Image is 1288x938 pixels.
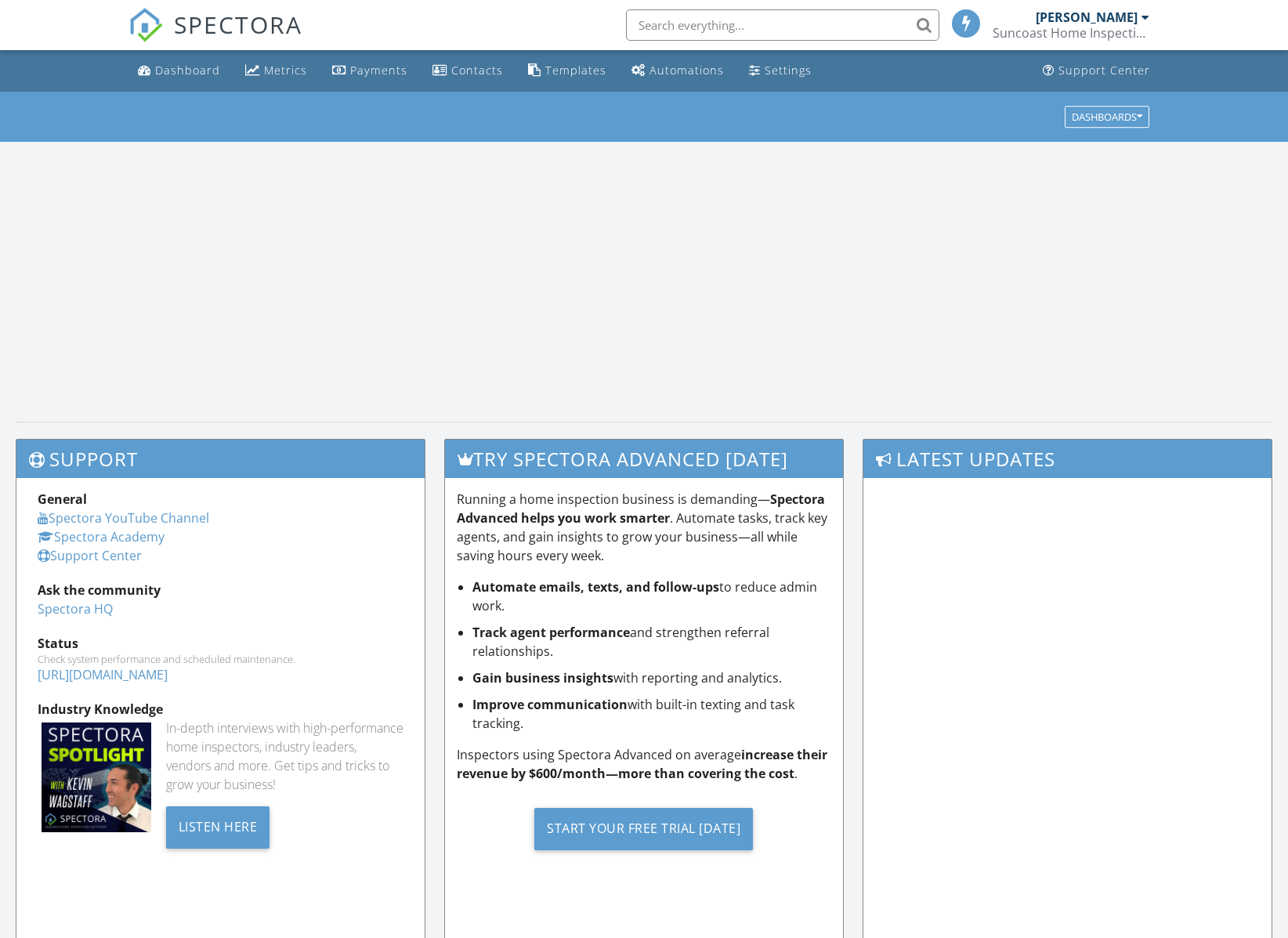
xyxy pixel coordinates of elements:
[649,63,724,78] div: Automations
[350,63,407,78] div: Payments
[38,600,113,617] a: Spectora HQ
[1058,63,1150,78] div: Support Center
[239,56,313,85] a: Metrics
[38,700,403,719] div: Industry Knowledge
[1036,9,1138,25] div: [PERSON_NAME]
[457,491,825,527] strong: Spectora Advanced helps you work smarter
[132,56,226,85] a: Dashboard
[457,746,827,782] strong: increase their revenue by $600/month—more than covering the cost
[166,817,270,835] a: Listen Here
[472,624,630,641] strong: Track agent performance
[38,581,403,599] div: Ask the community
[472,695,832,733] li: with built-in texting and task tracking.
[155,63,220,78] div: Dashboard
[993,25,1149,41] div: Suncoast Home Inspections
[174,8,302,41] span: SPECTORA
[457,795,832,862] a: Start Your Free Trial [DATE]
[765,63,812,78] div: Settings
[472,623,832,661] li: and strengthen referral relationships.
[445,440,844,478] h3: Try spectora advanced [DATE]
[166,806,270,849] div: Listen Here
[38,547,142,564] a: Support Center
[42,723,151,832] img: Spectoraspolightmain
[1065,106,1149,128] button: Dashboards
[128,21,302,54] a: SPECTORA
[472,669,613,686] strong: Gain business insights
[38,509,209,527] a: Spectora YouTube Channel
[264,63,307,78] div: Metrics
[743,56,818,85] a: Settings
[472,578,719,596] strong: Automate emails, texts, and follow-ups
[472,668,832,687] li: with reporting and analytics.
[426,56,509,85] a: Contacts
[1072,111,1142,122] div: Dashboards
[38,528,165,545] a: Spectora Academy
[451,63,503,78] div: Contacts
[38,634,403,653] div: Status
[457,490,832,565] p: Running a home inspection business is demanding— . Automate tasks, track key agents, and gain ins...
[16,440,425,478] h3: Support
[38,653,403,665] div: Check system performance and scheduled maintenance.
[625,56,730,85] a: Automations (Basic)
[166,719,403,794] div: In-depth interviews with high-performance home inspectors, industry leaders, vendors and more. Ge...
[38,491,87,508] strong: General
[863,440,1272,478] h3: Latest Updates
[457,745,832,783] p: Inspectors using Spectora Advanced on average .
[545,63,606,78] div: Templates
[128,8,163,42] img: The Best Home Inspection Software - Spectora
[326,56,414,85] a: Payments
[626,9,939,41] input: Search everything...
[472,578,832,615] li: to reduce admin work.
[472,696,628,713] strong: Improve communication
[38,666,168,683] a: [URL][DOMAIN_NAME]
[1037,56,1156,85] a: Support Center
[534,808,753,850] div: Start Your Free Trial [DATE]
[522,56,613,85] a: Templates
